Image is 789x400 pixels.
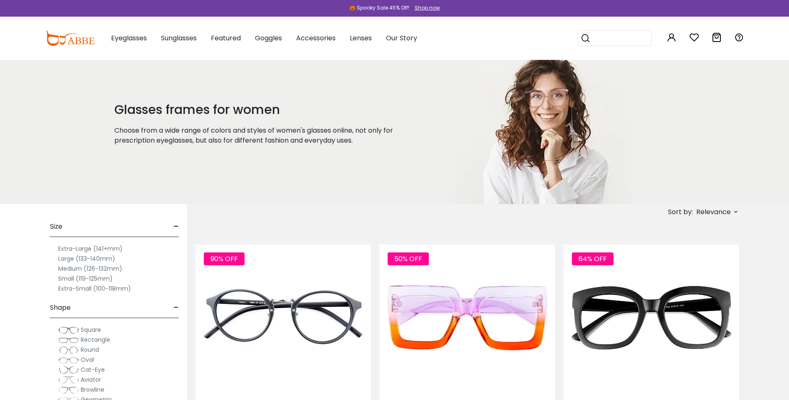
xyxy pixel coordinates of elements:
[58,356,79,364] img: Oval.png
[111,33,147,43] span: Eyeglasses
[50,217,62,237] span: Size
[81,385,104,394] span: Browline
[572,252,613,265] span: 64% OFF
[379,244,555,391] img: Purple Spark - Plastic ,Universal Bridge Fit
[161,33,197,43] span: Sunglasses
[696,205,731,220] span: Relevance
[411,4,440,11] a: Shop now
[81,336,110,344] span: Rectangle
[58,274,113,284] label: Small (119-125mm)
[58,376,79,384] img: Aviator.png
[438,59,649,204] img: glasses frames for women
[58,366,79,374] img: Cat-Eye.png
[296,33,336,43] span: Accessories
[45,31,94,46] img: abbeglasses.com
[388,252,429,265] span: 50% OFF
[564,244,739,391] img: Black Gala - Plastic ,Universal Bridge Fit
[58,244,123,254] label: Extra-Large (141+mm)
[114,102,417,117] h1: Glasses frames for women
[173,217,179,237] span: -
[58,264,122,274] label: Medium (126-132mm)
[50,298,71,318] span: Shape
[81,365,105,374] span: Cat-Eye
[81,375,101,384] span: Aviator
[195,244,371,391] img: Matte-black Youngitive - Plastic ,Adjust Nose Pads
[58,346,79,354] img: Round.png
[58,336,79,344] img: Rectangle.png
[386,33,417,43] span: Our Story
[81,326,101,334] span: Square
[255,33,282,43] span: Goggles
[668,207,693,217] span: Sort by:
[173,298,179,318] span: -
[114,126,417,146] p: Choose from a wide range of colors and styles of women's glasses online, not only for prescriptio...
[81,356,94,364] span: Oval
[81,346,99,354] span: Round
[58,326,79,334] img: Square.png
[58,386,79,394] img: Browline.png
[350,33,372,43] span: Lenses
[58,284,131,294] label: Extra-Small (100-118mm)
[211,33,241,43] span: Featured
[415,4,440,12] div: Shop now
[349,4,409,12] div: 🎃 Spooky Sale 45% Off!
[204,252,245,265] span: 90% OFF
[58,254,115,264] label: Large (133-140mm)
